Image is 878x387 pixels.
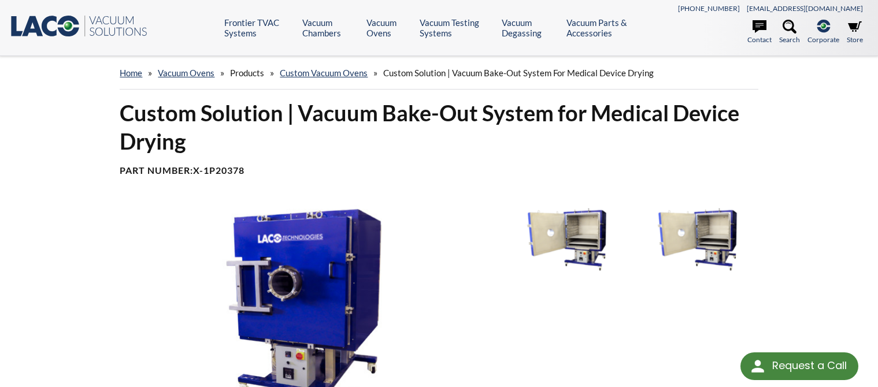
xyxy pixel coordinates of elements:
[193,165,244,176] b: X-1P20378
[635,204,760,274] img: Vacuum Bake-out System Door Open with Shelves image
[120,99,758,156] h1: Custom Solution | Vacuum Bake-Out System for Medical Device Drying
[772,352,847,379] div: Request a Call
[280,68,368,78] a: Custom Vacuum Ovens
[224,17,294,38] a: Frontier TVAC Systems
[502,17,558,38] a: Vacuum Degassing
[740,352,858,380] div: Request a Call
[120,68,142,78] a: home
[158,68,214,78] a: Vacuum Ovens
[120,165,758,177] h4: Part Number:
[302,17,358,38] a: Vacuum Chambers
[807,34,839,45] span: Corporate
[847,20,863,45] a: Store
[504,204,629,274] img: Vacuum Bake-out System with Door Open image
[749,357,767,375] img: round button
[120,57,758,90] div: » » » »
[366,17,411,38] a: Vacuum Ovens
[678,4,740,13] a: [PHONE_NUMBER]
[747,20,772,45] a: Contact
[230,68,264,78] span: Products
[566,17,651,38] a: Vacuum Parts & Accessories
[747,4,863,13] a: [EMAIL_ADDRESS][DOMAIN_NAME]
[420,17,493,38] a: Vacuum Testing Systems
[383,68,654,78] span: Custom Solution | Vacuum Bake-Out System for Medical Device Drying
[779,20,800,45] a: Search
